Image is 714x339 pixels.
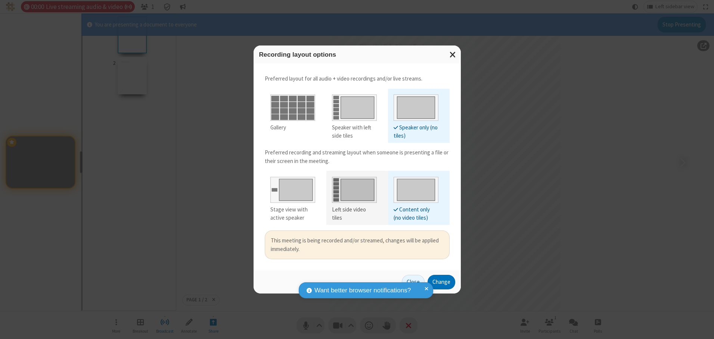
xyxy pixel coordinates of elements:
[270,91,315,121] img: Gallery
[265,148,450,165] p: Preferred recording and streaming layout when someone is presenting a file or their screen in the...
[270,123,315,132] div: Gallery
[332,174,377,203] img: Left side video tiles
[314,286,411,295] span: Want better browser notifications?
[259,51,455,58] h3: Recording layout options
[394,205,438,222] div: Content only (no video tiles)
[332,205,377,222] div: Left side video tiles
[394,91,438,121] img: Speaker only (no tiles)
[271,236,444,253] div: This meeting is being recorded and/or streamed, changes will be applied immediately.
[265,75,450,83] p: Preferred layout for all audio + video recordings and/or live streams.
[394,123,438,140] div: Speaker only (no tiles)
[270,205,315,222] div: Stage view with active speaker
[332,91,377,121] img: Speaker with left side tiles
[445,45,461,64] button: Close modal
[332,123,377,140] div: Speaker with left side tiles
[394,174,438,203] img: Content only (no video tiles)
[402,275,425,290] button: Close
[428,275,455,290] button: Change
[270,174,315,203] img: Stage view with active speaker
